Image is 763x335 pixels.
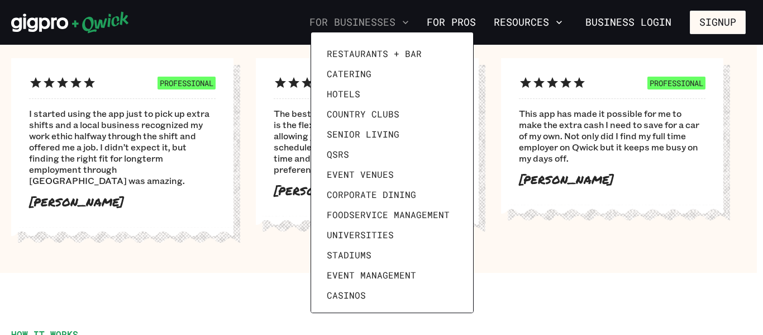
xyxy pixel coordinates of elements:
[327,270,416,281] span: Event Management
[327,189,416,200] span: Corporate Dining
[327,88,360,100] span: Hotels
[327,229,394,240] span: Universities
[327,209,450,220] span: Foodservice Management
[327,169,394,180] span: Event Venues
[327,149,349,160] span: QSRs
[327,108,399,120] span: Country Clubs
[327,68,371,79] span: Catering
[327,290,366,301] span: Casinos
[327,129,399,140] span: Senior Living
[327,48,422,59] span: Restaurants + Bar
[327,249,371,261] span: Stadiums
